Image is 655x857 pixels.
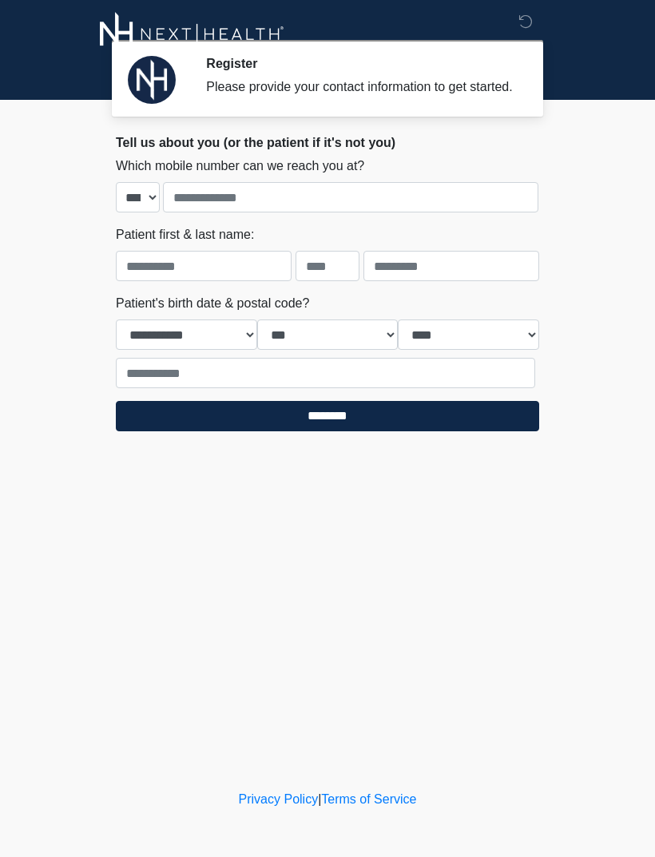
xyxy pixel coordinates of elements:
a: Privacy Policy [239,792,319,806]
a: | [318,792,321,806]
h2: Tell us about you (or the patient if it's not you) [116,135,539,150]
label: Patient's birth date & postal code? [116,294,309,313]
a: Terms of Service [321,792,416,806]
img: Next-Health Logo [100,12,284,56]
label: Patient first & last name: [116,225,254,244]
img: Agent Avatar [128,56,176,104]
div: Please provide your contact information to get started. [206,77,515,97]
label: Which mobile number can we reach you at? [116,157,364,176]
